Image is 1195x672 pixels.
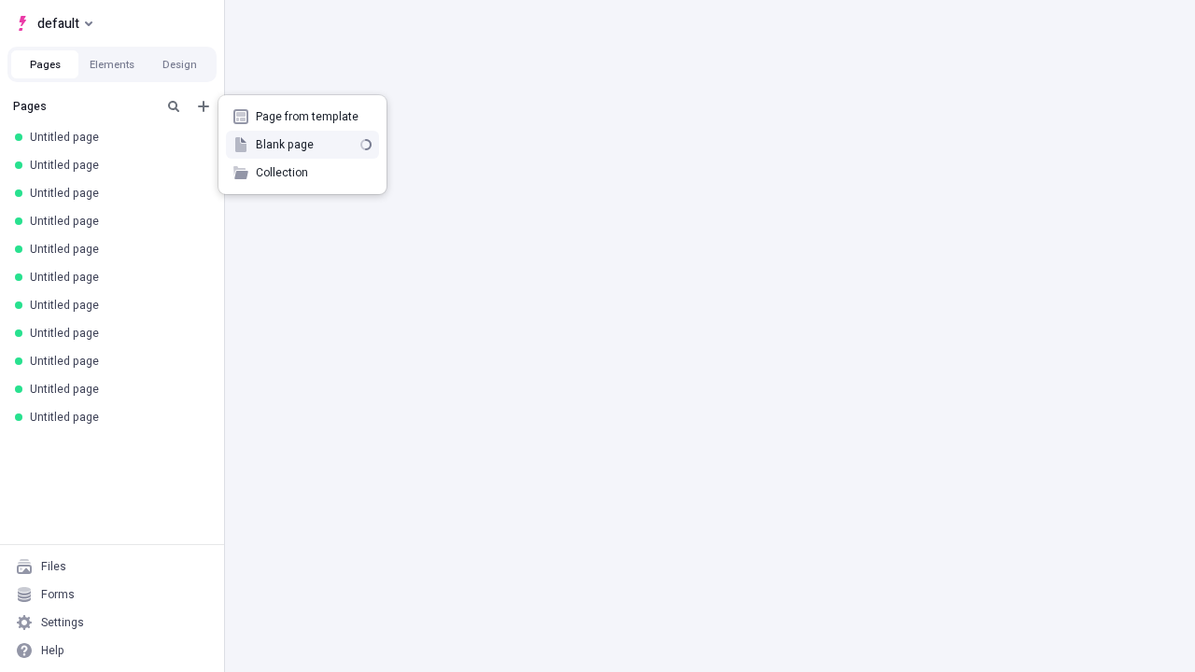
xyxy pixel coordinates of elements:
div: Untitled page [30,186,202,201]
div: Untitled page [30,354,202,369]
div: Untitled page [30,326,202,341]
div: Add new [218,95,387,194]
div: Untitled page [30,410,202,425]
div: Files [41,559,66,574]
div: Untitled page [30,158,202,173]
button: Add new [192,95,215,118]
span: default [37,12,79,35]
button: Elements [78,50,146,78]
button: Design [146,50,213,78]
span: Page from template [256,109,372,124]
button: Pages [11,50,78,78]
div: Untitled page [30,130,202,145]
div: Help [41,643,64,658]
div: Pages [13,99,155,114]
div: Untitled page [30,298,202,313]
div: Settings [41,615,84,630]
div: Untitled page [30,270,202,285]
span: Collection [256,165,372,180]
div: Untitled page [30,242,202,257]
span: Blank page [256,137,353,152]
div: Untitled page [30,214,202,229]
div: Forms [41,587,75,602]
button: Select site [7,9,100,37]
div: Untitled page [30,382,202,397]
